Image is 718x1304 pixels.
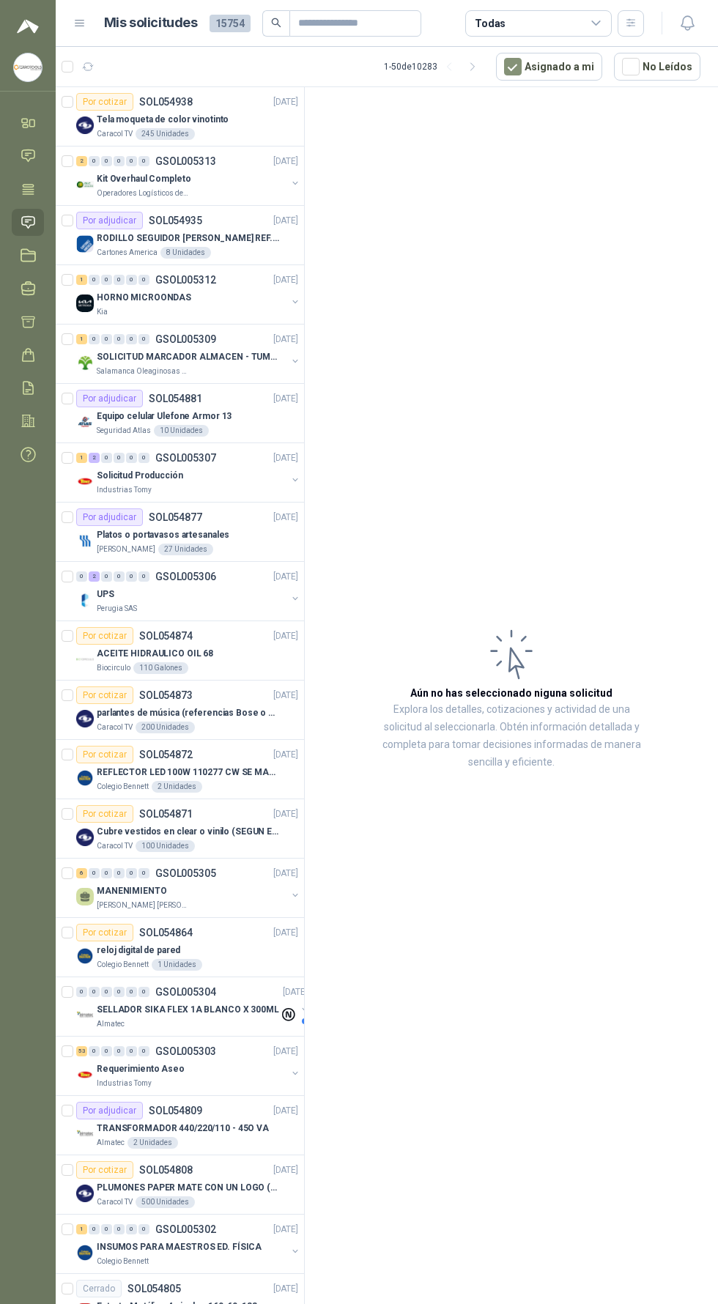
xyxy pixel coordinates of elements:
[76,1224,87,1234] div: 1
[76,1185,94,1202] img: Company Logo
[97,247,158,259] p: Cartones America
[76,746,133,763] div: Por cotizar
[97,884,167,898] p: MANENIMIENTO
[76,275,87,285] div: 1
[76,1066,94,1083] img: Company Logo
[273,1223,298,1237] p: [DATE]
[76,354,94,371] img: Company Logo
[76,212,143,229] div: Por adjudicar
[139,927,193,938] p: SOL054864
[76,453,87,463] div: 1
[76,176,94,193] img: Company Logo
[97,588,114,601] p: UPS
[271,18,281,28] span: search
[114,334,125,344] div: 0
[273,1104,298,1118] p: [DATE]
[126,987,137,997] div: 0
[101,1046,112,1056] div: 0
[56,799,304,859] a: Por cotizarSOL054871[DATE] Company LogoCubre vestidos en clear o vinilo (SEGUN ESPECIFICACIONES D...
[149,215,202,226] p: SOL054935
[76,1161,133,1179] div: Por cotizar
[97,1256,149,1267] p: Colegio Bennett
[97,900,189,911] p: [PERSON_NAME] [PERSON_NAME]
[97,1003,279,1017] p: SELLADOR SIKA FLEX 1A BLANCO X 300ML
[273,273,298,287] p: [DATE]
[76,651,94,668] img: Company Logo
[76,235,94,253] img: Company Logo
[89,987,100,997] div: 0
[76,116,94,134] img: Company Logo
[139,690,193,700] p: SOL054873
[76,805,133,823] div: Por cotizar
[97,959,149,971] p: Colegio Bennett
[97,1078,152,1089] p: Industrias Tomy
[138,275,149,285] div: 0
[76,508,143,526] div: Por adjudicar
[97,1018,125,1030] p: Almatec
[97,1062,185,1076] p: Requerimiento Aseo
[97,231,279,245] p: RODILLO SEGUIDOR [PERSON_NAME] REF. NATV-17-PPA [PERSON_NAME]
[76,924,133,941] div: Por cotizar
[101,156,112,166] div: 0
[155,453,216,463] p: GSOL005307
[97,603,137,615] p: Perugia SAS
[76,330,301,377] a: 1 0 0 0 0 0 GSOL005309[DATE] Company LogoSOLICITUD MARCADOR ALMACEN - TUMACOSalamanca Oleaginosas...
[273,511,298,525] p: [DATE]
[76,947,94,965] img: Company Logo
[97,366,189,377] p: Salamanca Oleaginosas SAS
[126,334,137,344] div: 0
[89,156,100,166] div: 0
[138,334,149,344] div: 0
[114,275,125,285] div: 0
[273,689,298,703] p: [DATE]
[273,807,298,821] p: [DATE]
[97,944,180,957] p: reloj digital de pared
[97,1240,262,1254] p: INSUMOS PARA MAESTROS ED. FÍSICA
[56,87,304,147] a: Por cotizarSOL054938[DATE] Company LogoTela moqueta de color vinotintoCaracol TV245 Unidades
[114,1046,125,1056] div: 0
[273,1045,298,1059] p: [DATE]
[101,275,112,285] div: 0
[126,275,137,285] div: 0
[76,334,87,344] div: 1
[76,627,133,645] div: Por cotizar
[89,1046,100,1056] div: 0
[76,294,94,312] img: Company Logo
[76,987,87,997] div: 0
[155,334,216,344] p: GSOL005309
[138,453,149,463] div: 0
[126,868,137,878] div: 0
[76,769,94,787] img: Company Logo
[97,128,133,140] p: Caracol TV
[76,1007,94,1024] img: Company Logo
[160,247,211,259] div: 8 Unidades
[97,291,191,305] p: HORNO MICROONDAS
[210,15,251,32] span: 15754
[384,55,484,78] div: 1 - 50 de 10283
[152,959,202,971] div: 1 Unidades
[76,864,301,911] a: 6 0 0 0 0 0 GSOL005305[DATE] MANENIMIENTO[PERSON_NAME] [PERSON_NAME]
[76,686,133,704] div: Por cotizar
[273,155,298,168] p: [DATE]
[273,748,298,762] p: [DATE]
[97,410,232,423] p: Equipo celular Ulefone Armor 13
[136,128,195,140] div: 245 Unidades
[136,722,195,733] div: 200 Unidades
[76,156,87,166] div: 2
[273,95,298,109] p: [DATE]
[56,681,304,740] a: Por cotizarSOL054873[DATE] Company Logoparlantes de música (referencias Bose o Alexa) CON MARCACI...
[76,413,94,431] img: Company Logo
[101,571,112,582] div: 0
[101,868,112,878] div: 0
[76,571,87,582] div: 0
[149,512,202,522] p: SOL054877
[56,503,304,562] a: Por adjudicarSOL054877[DATE] Company LogoPlatos o portavasos artesanales[PERSON_NAME]27 Unidades
[89,571,100,582] div: 2
[273,570,298,584] p: [DATE]
[138,1046,149,1056] div: 0
[97,544,155,555] p: [PERSON_NAME]
[76,1042,301,1089] a: 53 0 0 0 0 0 GSOL005303[DATE] Company LogoRequerimiento AseoIndustrias Tomy
[97,825,279,839] p: Cubre vestidos en clear o vinilo (SEGUN ESPECIFICACIONES DEL ADJUNTO)
[76,152,301,199] a: 2 0 0 0 0 0 GSOL005313[DATE] Company LogoKit Overhaul CompletoOperadores Logísticos del Caribe
[101,1224,112,1234] div: 0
